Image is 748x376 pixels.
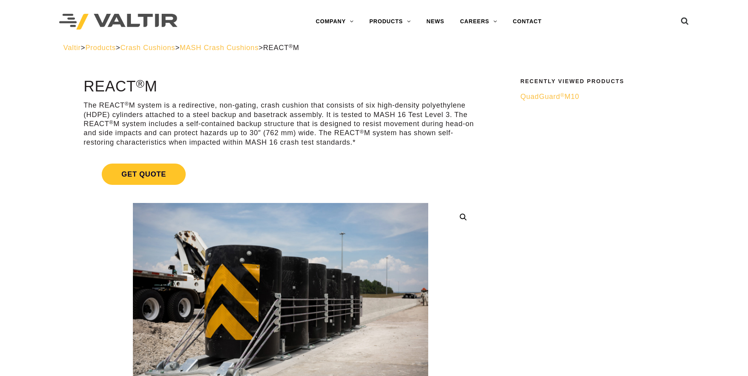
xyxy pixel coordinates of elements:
a: QuadGuard®M10 [520,92,680,101]
a: Products [85,44,116,52]
span: QuadGuard M10 [520,93,579,101]
a: Valtir [63,44,81,52]
sup: ® [360,129,364,135]
sup: ® [125,101,129,107]
sup: ® [109,119,114,125]
a: NEWS [419,14,452,30]
span: REACT M [263,44,299,52]
h2: Recently Viewed Products [520,78,680,84]
a: CAREERS [452,14,505,30]
a: Crash Cushions [120,44,175,52]
span: Get Quote [102,164,186,185]
sup: ® [136,77,145,90]
div: > > > > [63,43,685,52]
a: MASH Crash Cushions [180,44,259,52]
img: Valtir [59,14,177,30]
sup: ® [289,43,293,49]
a: Get Quote [84,154,478,194]
a: COMPANY [308,14,362,30]
p: The REACT M system is a redirective, non-gating, crash cushion that consists of six high-density ... [84,101,478,147]
sup: ® [560,92,565,98]
a: CONTACT [505,14,550,30]
h1: REACT M [84,78,478,95]
a: PRODUCTS [362,14,419,30]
